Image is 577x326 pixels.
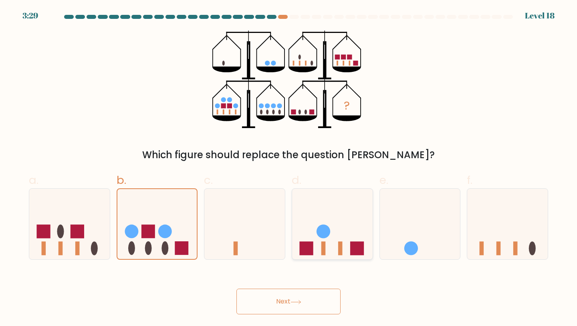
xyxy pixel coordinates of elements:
[117,172,126,188] span: b.
[204,172,213,188] span: c.
[344,98,350,114] tspan: ?
[467,172,472,188] span: f.
[22,10,38,22] div: 3:29
[525,10,555,22] div: Level 18
[34,148,543,162] div: Which figure should replace the question [PERSON_NAME]?
[292,172,301,188] span: d.
[29,172,38,188] span: a.
[236,289,341,314] button: Next
[379,172,388,188] span: e.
